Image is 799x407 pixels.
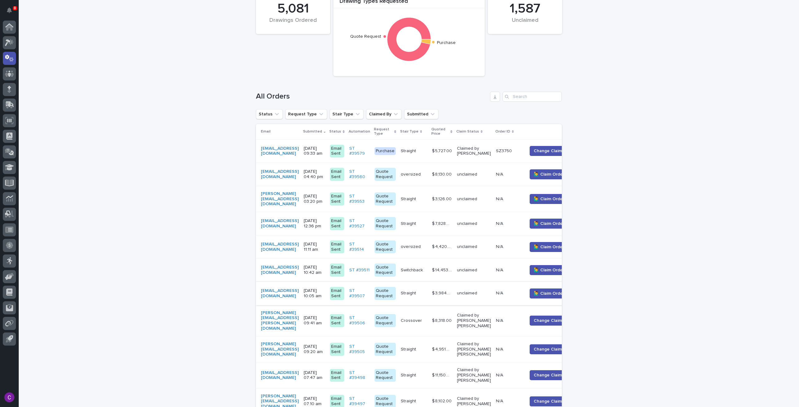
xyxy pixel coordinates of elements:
[14,6,16,10] p: 8
[349,128,370,135] p: Automation
[349,218,370,229] a: ST #39527
[496,171,504,177] p: N/A
[330,240,344,254] div: Email Sent
[401,195,417,202] p: Straight
[534,244,564,250] span: 🙋‍♂️ Claim Order
[256,212,580,235] tr: [EMAIL_ADDRESS][DOMAIN_NAME] [DATE] 12:36 pmEmail SentST #39527 Quote RequestStraightStraight $ 7...
[304,242,325,252] p: [DATE] 11:11 am
[457,244,491,250] p: unclaimed
[304,218,325,229] p: [DATE] 12:36 pm
[304,370,325,381] p: [DATE] 07:47 am
[330,109,364,119] button: Stair Type
[534,148,566,154] span: Change Claimer
[401,243,422,250] p: oversized
[374,126,393,138] p: Request Type
[375,192,396,206] div: Quote Request
[496,147,513,154] p: SZ3750
[530,316,570,326] button: Change Claimer
[330,314,344,327] div: Email Sent
[349,315,370,326] a: ST #39506
[375,240,396,254] div: Quote Request
[530,344,570,354] button: Change Claimer
[457,396,491,407] p: Claimed by [PERSON_NAME]
[330,343,344,356] div: Email Sent
[375,343,396,356] div: Quote Request
[256,163,580,186] tr: [EMAIL_ADDRESS][DOMAIN_NAME] [DATE] 04:40 pmEmail SentST #39560 Quote Requestoversizedoversized $...
[330,168,344,181] div: Email Sent
[267,17,320,30] div: Drawings Ordered
[530,396,570,406] button: Change Claimer
[432,266,453,273] p: $ 14,453.00
[330,287,344,300] div: Email Sent
[457,268,491,273] p: unclaimed
[401,317,423,323] p: Crossover
[304,265,325,275] p: [DATE] 10:42 am
[349,194,370,204] a: ST #39553
[530,194,568,204] button: 🙋‍♂️ Claim Order
[404,109,439,119] button: Submitted
[457,172,491,177] p: unclaimed
[432,371,453,378] p: $ 11,150.00
[375,369,396,382] div: Quote Request
[261,218,299,229] a: [EMAIL_ADDRESS][DOMAIN_NAME]
[375,217,396,230] div: Quote Request
[534,346,566,352] span: Change Claimer
[261,288,299,299] a: [EMAIL_ADDRESS][DOMAIN_NAME]
[401,346,417,352] p: Straight
[457,196,491,202] p: unclaimed
[261,342,299,357] a: [PERSON_NAME][EMAIL_ADDRESS][DOMAIN_NAME]
[375,264,396,277] div: Quote Request
[375,314,396,327] div: Quote Request
[261,169,299,180] a: [EMAIL_ADDRESS][DOMAIN_NAME]
[349,396,370,407] a: ST #39497
[432,317,453,323] p: $ 8,318.00
[285,109,327,119] button: Request Type
[530,169,568,179] button: 🙋‍♂️ Claim Order
[8,7,16,17] div: Notifications8
[256,109,283,119] button: Status
[261,265,299,275] a: [EMAIL_ADDRESS][DOMAIN_NAME]
[534,372,566,378] span: Change Claimer
[261,370,299,381] a: [EMAIL_ADDRESS][DOMAIN_NAME]
[304,396,325,407] p: [DATE] 07:10 am
[261,146,299,157] a: [EMAIL_ADDRESS][DOMAIN_NAME]
[496,317,504,323] p: N/A
[330,264,344,277] div: Email Sent
[534,220,564,227] span: 🙋‍♂️ Claim Order
[349,169,370,180] a: ST #39560
[457,313,491,328] p: Claimed by [PERSON_NAME] [PERSON_NAME]
[303,128,322,135] p: Submitted
[261,242,299,252] a: [EMAIL_ADDRESS][DOMAIN_NAME]
[256,139,580,163] tr: [EMAIL_ADDRESS][DOMAIN_NAME] [DATE] 09:33 amEmail SentST #39579 PurchaseStraightStraight $ 5,727....
[530,242,568,252] button: 🙋‍♂️ Claim Order
[375,168,396,181] div: Quote Request
[401,371,417,378] p: Straight
[457,221,491,226] p: unclaimed
[304,288,325,299] p: [DATE] 10:05 am
[261,191,299,207] a: [PERSON_NAME][EMAIL_ADDRESS][DOMAIN_NAME]
[432,397,453,404] p: $ 8,102.00
[304,194,325,204] p: [DATE] 03:20 pm
[530,219,568,229] button: 🙋‍♂️ Claim Order
[304,169,325,180] p: [DATE] 04:40 pm
[349,268,370,273] a: ST #39511
[457,367,491,383] p: Claimed by [PERSON_NAME] [PERSON_NAME]
[496,397,504,404] p: N/A
[329,128,341,135] p: Status
[304,146,325,157] p: [DATE] 09:33 am
[457,291,491,296] p: unclaimed
[496,195,504,202] p: N/A
[304,315,325,326] p: [DATE] 09:41 am
[349,242,370,252] a: ST #39514
[349,146,370,157] a: ST #39579
[256,186,580,212] tr: [PERSON_NAME][EMAIL_ADDRESS][DOMAIN_NAME] [DATE] 03:20 pmEmail SentST #39553 Quote RequestStraigh...
[502,92,562,102] input: Search
[375,147,396,155] div: Purchase
[330,217,344,230] div: Email Sent
[261,128,271,135] p: Email
[256,92,488,101] h1: All Orders
[256,282,580,305] tr: [EMAIL_ADDRESS][DOMAIN_NAME] [DATE] 10:05 amEmail SentST #39507 Quote RequestStraightStraight $ 3...
[330,145,344,158] div: Email Sent
[534,267,564,273] span: 🙋‍♂️ Claim Order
